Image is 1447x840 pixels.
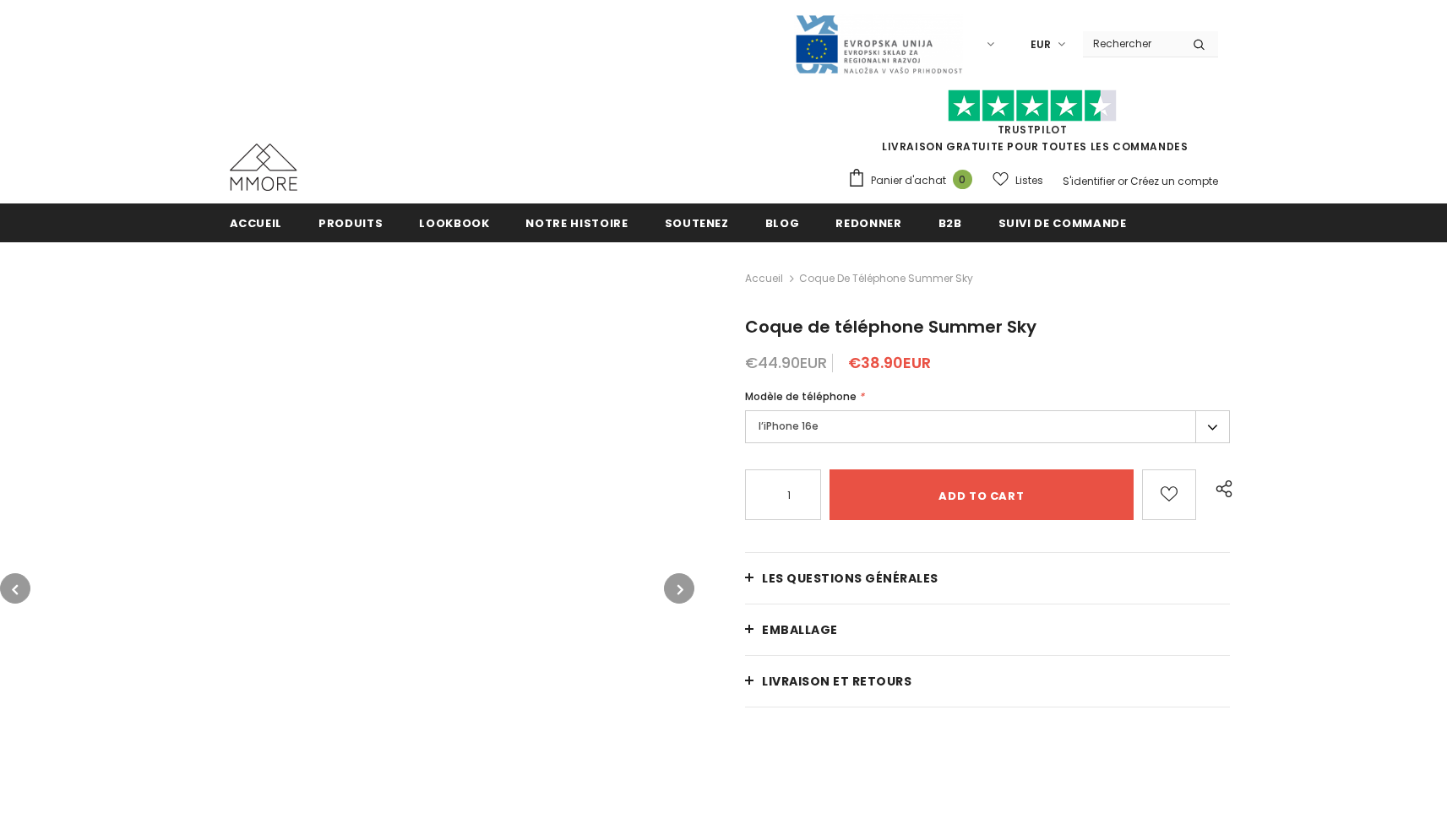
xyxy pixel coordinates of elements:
span: Notre histoire [525,215,628,231]
span: Coque de téléphone Summer Sky [799,268,973,289]
span: Lookbook [419,215,489,231]
a: EMBALLAGE [745,604,1230,655]
a: Redonner [835,203,901,241]
span: Coque de téléphone Summer Sky [745,315,1036,339]
span: Livraison et retours [762,673,911,690]
a: Accueil [230,203,283,241]
span: Accueil [230,215,283,231]
a: Javni Razpis [794,36,963,51]
span: B2B [938,215,962,231]
span: Les questions générales [762,570,938,587]
span: €38.90EUR [848,352,931,373]
img: Faites confiance aux étoiles pilotes [948,89,1117,122]
span: EMBALLAGE [762,621,838,638]
a: Les questions générales [745,553,1230,604]
a: S'identifier [1063,174,1115,188]
input: Add to cart [830,469,1133,520]
input: Search Site [1083,31,1180,56]
a: B2B [938,203,962,241]
span: soutenez [665,215,729,231]
a: Listes [993,165,1043,195]
a: Produits [318,203,383,241]
span: 0 [953,170,972,189]
span: Listes [1015,172,1043,189]
a: Suivi de commande [998,203,1127,241]
a: TrustPilot [998,122,1068,137]
a: Créez un compte [1130,174,1218,188]
img: Javni Razpis [794,14,963,75]
span: LIVRAISON GRATUITE POUR TOUTES LES COMMANDES [847,97,1218,154]
a: soutenez [665,203,729,241]
img: Cas MMORE [230,144,297,191]
span: Produits [318,215,383,231]
span: Redonner [835,215,901,231]
span: €44.90EUR [745,352,827,373]
span: Suivi de commande [998,215,1127,231]
label: l’iPhone 16e [745,410,1230,443]
span: Panier d'achat [871,172,946,189]
a: Panier d'achat 0 [847,168,981,193]
span: EUR [1031,36,1051,53]
a: Notre histoire [525,203,628,241]
span: Modèle de téléphone [745,389,857,404]
a: Accueil [745,268,783,289]
a: Lookbook [419,203,489,241]
a: Blog [765,203,800,241]
span: or [1118,174,1128,188]
a: Livraison et retours [745,656,1230,707]
span: Blog [765,215,800,231]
